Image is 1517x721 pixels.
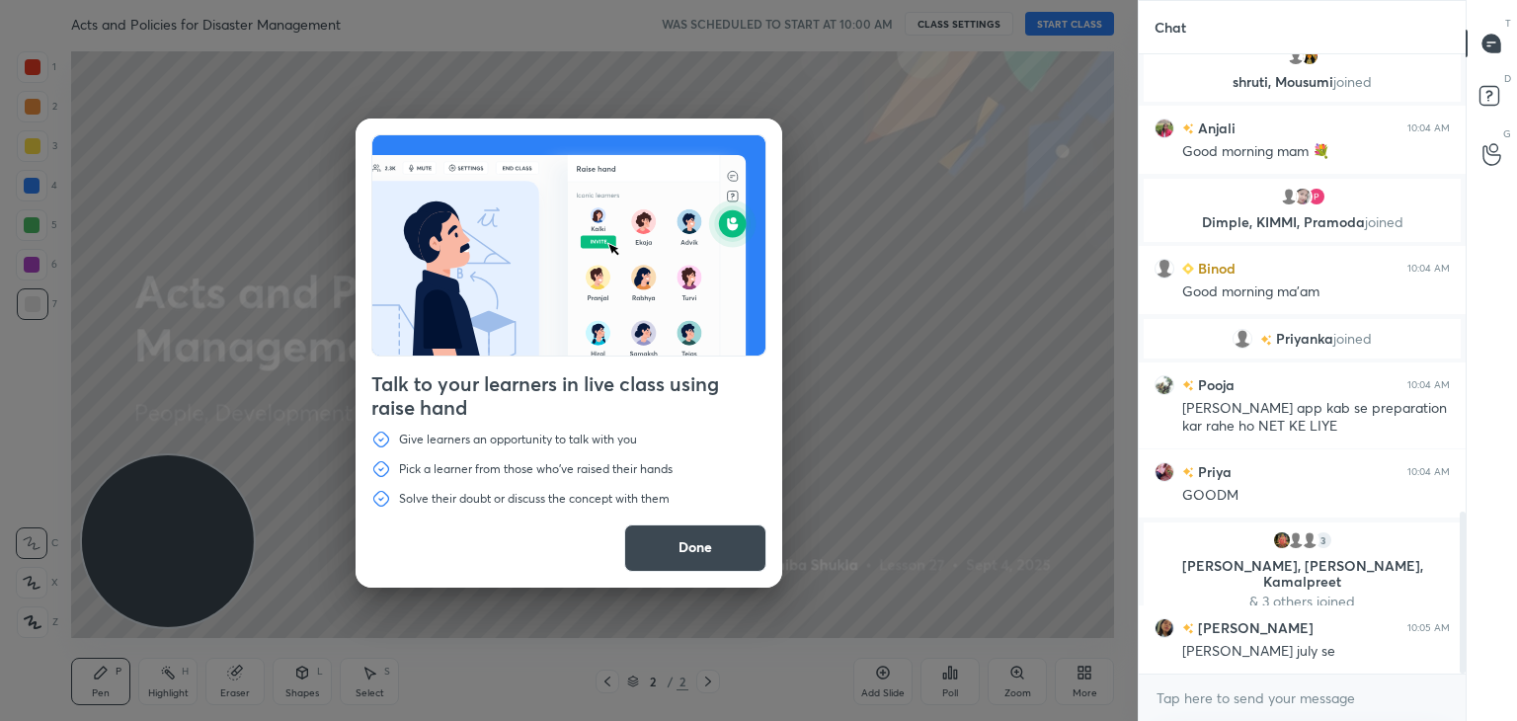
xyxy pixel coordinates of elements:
[1503,126,1511,141] p: G
[624,524,766,572] button: Done
[1155,618,1174,638] img: c8233c1ed7b44dd88afc5658d0e68bbe.jpg
[1407,622,1450,634] div: 10:05 AM
[399,432,637,447] p: Give learners an opportunity to talk with you
[399,461,673,477] p: Pick a learner from those who've raised their hands
[371,372,766,420] h4: Talk to your learners in live class using raise hand
[1155,259,1174,279] img: default.png
[1286,46,1306,66] img: default.png
[1182,642,1450,662] div: [PERSON_NAME] july se
[1307,187,1326,206] img: 3
[1300,530,1319,550] img: default.png
[1182,380,1194,391] img: no-rating-badge.077c3623.svg
[1182,486,1450,506] div: GOODM
[1333,72,1372,91] span: joined
[1233,329,1252,349] img: default.png
[1182,282,1450,302] div: Good morning ma'am
[1276,331,1333,347] span: Priyanka
[1182,123,1194,134] img: no-rating-badge.077c3623.svg
[1139,1,1202,53] p: Chat
[1407,122,1450,134] div: 10:04 AM
[1314,530,1333,550] div: 3
[1194,374,1235,395] h6: Pooja
[1139,54,1466,675] div: grid
[1260,335,1272,346] img: no-rating-badge.077c3623.svg
[399,491,670,507] p: Solve their doubt or discuss the concept with them
[1182,623,1194,634] img: no-rating-badge.077c3623.svg
[1194,118,1236,138] h6: Anjali
[1272,530,1292,550] img: 3
[1286,530,1306,550] img: default.png
[1407,379,1450,391] div: 10:04 AM
[1365,212,1403,231] span: joined
[1279,187,1299,206] img: default.png
[1505,16,1511,31] p: T
[1407,466,1450,478] div: 10:04 AM
[1156,74,1449,90] p: shruti, Mousumi
[1156,594,1449,609] p: & 3 others joined
[1155,119,1174,138] img: 80d92ac3fd29488ea3b6a28d0012372a.jpg
[1155,375,1174,395] img: 3
[1182,142,1450,162] div: Good morning mam 💐
[1293,187,1313,206] img: 9f0791bda851467bba94be7848e8e3c4.jpg
[1182,263,1194,275] img: Learner_Badge_beginner_1_8b307cf2a0.svg
[1333,331,1372,347] span: joined
[1300,46,1319,66] img: aac321f9abeb447580c13c4525167bdc.jpg
[1194,617,1314,638] h6: [PERSON_NAME]
[1194,258,1236,279] h6: Binod
[1504,71,1511,86] p: D
[1155,462,1174,482] img: 4fdd0ca1688442a6a20a48bda4549994.jpg
[1182,399,1450,437] div: [PERSON_NAME] app kab se preparation kar rahe ho NET KE LIYE
[372,135,765,356] img: preRahAdop.42c3ea74.svg
[1156,558,1449,590] p: [PERSON_NAME], [PERSON_NAME], Kamalpreet
[1194,461,1232,482] h6: Priya
[1182,467,1194,478] img: no-rating-badge.077c3623.svg
[1407,263,1450,275] div: 10:04 AM
[1156,214,1449,230] p: Dimple, KIMMI, Pramoda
